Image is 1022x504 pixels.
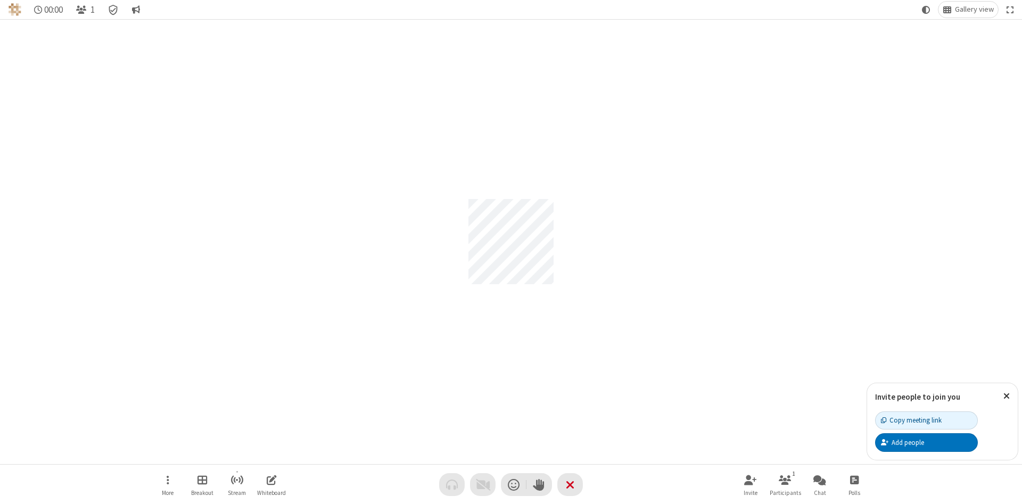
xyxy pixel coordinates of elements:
[995,383,1018,409] button: Close popover
[769,469,801,500] button: Open participant list
[838,469,870,500] button: Open poll
[228,490,246,496] span: Stream
[1002,2,1018,18] button: Fullscreen
[162,490,174,496] span: More
[9,3,21,16] img: QA Selenium DO NOT DELETE OR CHANGE
[221,469,253,500] button: Start streaming
[955,5,994,14] span: Gallery view
[735,469,767,500] button: Invite participants (Alt+I)
[875,411,978,429] button: Copy meeting link
[71,2,99,18] button: Open participant list
[90,5,95,15] span: 1
[881,415,942,425] div: Copy meeting link
[557,473,583,496] button: End or leave meeting
[152,469,184,500] button: Open menu
[256,469,287,500] button: Open shared whiteboard
[44,5,63,15] span: 00:00
[526,473,552,496] button: Raise hand
[804,469,836,500] button: Open chat
[789,469,798,478] div: 1
[744,490,757,496] span: Invite
[501,473,526,496] button: Send a reaction
[918,2,935,18] button: Using system theme
[470,473,496,496] button: Video
[814,490,826,496] span: Chat
[848,490,860,496] span: Polls
[186,469,218,500] button: Manage Breakout Rooms
[439,473,465,496] button: Audio problem - check your Internet connection or call by phone
[257,490,286,496] span: Whiteboard
[127,2,144,18] button: Conversation
[30,2,68,18] div: Timer
[875,392,960,402] label: Invite people to join you
[875,433,978,451] button: Add people
[938,2,998,18] button: Change layout
[191,490,213,496] span: Breakout
[770,490,801,496] span: Participants
[103,2,123,18] div: Meeting details Encryption enabled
